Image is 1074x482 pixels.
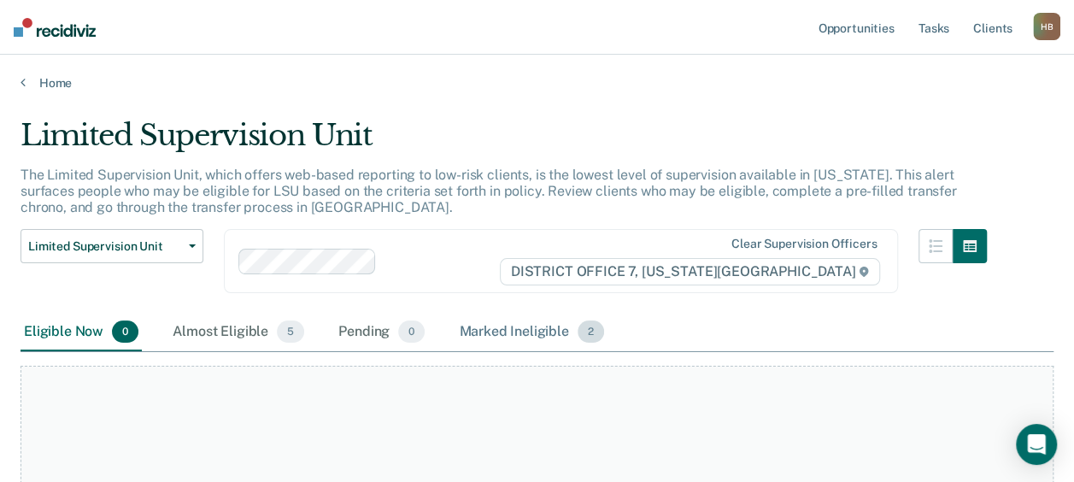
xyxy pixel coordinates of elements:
span: 0 [112,320,138,343]
span: DISTRICT OFFICE 7, [US_STATE][GEOGRAPHIC_DATA] [500,258,880,285]
span: 0 [398,320,425,343]
div: Almost Eligible5 [169,314,308,351]
div: H B [1033,13,1060,40]
div: Marked Ineligible2 [455,314,607,351]
div: Open Intercom Messenger [1016,424,1057,465]
span: 5 [277,320,304,343]
p: The Limited Supervision Unit, which offers web-based reporting to low-risk clients, is the lowest... [21,167,957,215]
div: Clear supervision officers [731,237,877,251]
span: 2 [578,320,604,343]
img: Recidiviz [14,18,96,37]
button: Limited Supervision Unit [21,229,203,263]
button: HB [1033,13,1060,40]
span: Limited Supervision Unit [28,239,182,254]
div: Eligible Now0 [21,314,142,351]
a: Home [21,75,1053,91]
div: Pending0 [335,314,428,351]
div: Limited Supervision Unit [21,118,987,167]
